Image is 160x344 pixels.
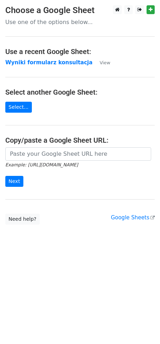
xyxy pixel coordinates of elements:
[5,147,151,161] input: Paste your Google Sheet URL here
[5,162,78,167] small: Example: [URL][DOMAIN_NAME]
[5,47,155,56] h4: Use a recent Google Sheet:
[5,18,155,26] p: Use one of the options below...
[125,310,160,344] iframe: Chat Widget
[5,176,23,187] input: Next
[99,60,110,65] small: View
[5,214,40,225] a: Need help?
[5,5,155,16] h3: Choose a Google Sheet
[5,88,155,96] h4: Select another Google Sheet:
[111,214,155,221] a: Google Sheets
[5,136,155,144] h4: Copy/paste a Google Sheet URL:
[5,59,92,66] a: Wyniki formularz konsultacja
[5,102,32,113] a: Select...
[92,59,110,66] a: View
